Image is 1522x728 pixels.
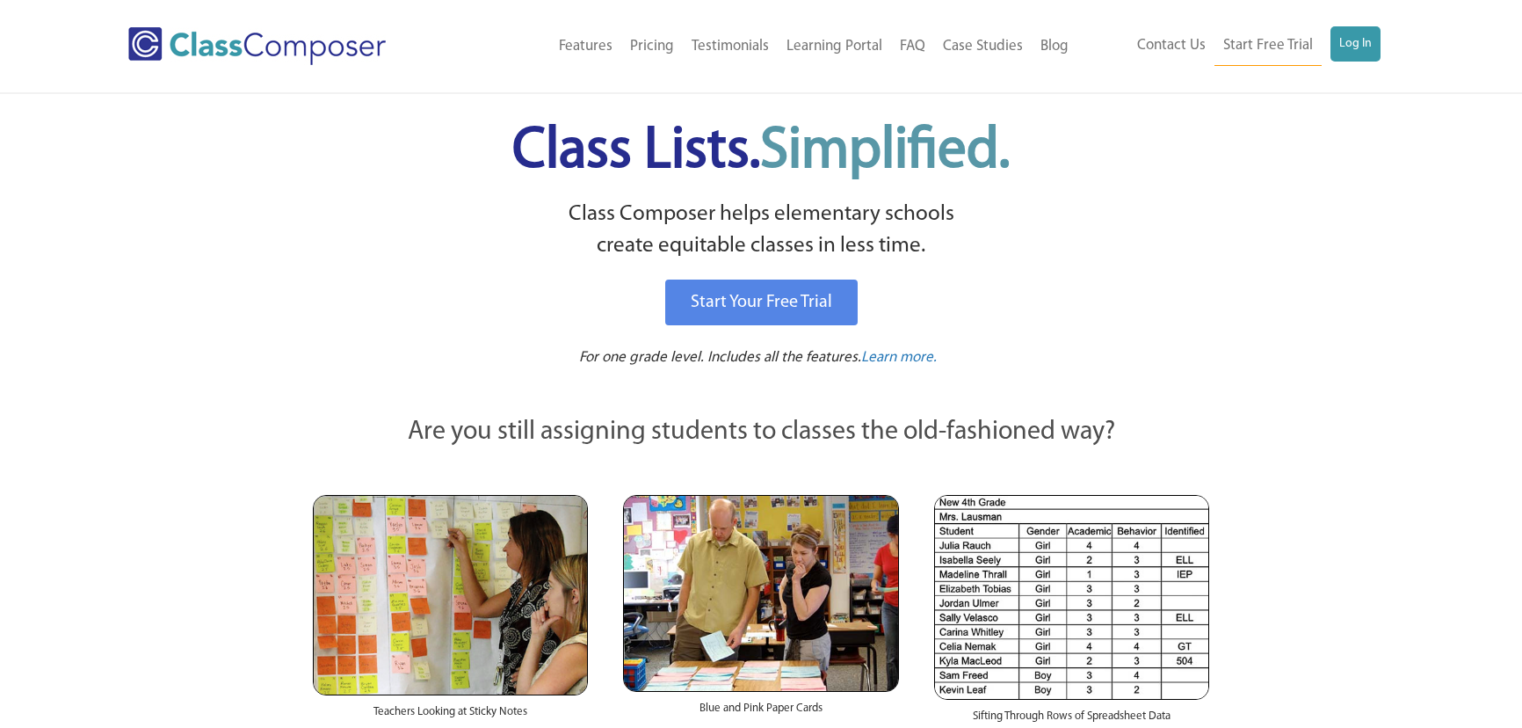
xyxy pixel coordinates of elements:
a: Start Free Trial [1214,26,1322,66]
a: Log In [1330,26,1381,62]
a: Pricing [621,27,683,66]
span: Learn more. [861,350,937,365]
a: Learning Portal [778,27,891,66]
img: Spreadsheets [934,495,1209,700]
span: Simplified. [760,123,1010,180]
span: Class Lists. [512,123,1010,180]
img: Teachers Looking at Sticky Notes [313,495,588,695]
img: Blue and Pink Paper Cards [623,495,898,691]
a: Contact Us [1128,26,1214,65]
a: Learn more. [861,347,937,369]
a: FAQ [891,27,934,66]
a: Blog [1032,27,1077,66]
nav: Header Menu [458,27,1077,66]
a: Features [550,27,621,66]
img: Class Composer [128,27,386,65]
a: Case Studies [934,27,1032,66]
span: For one grade level. Includes all the features. [579,350,861,365]
p: Are you still assigning students to classes the old-fashioned way? [313,413,1209,452]
nav: Header Menu [1077,26,1381,66]
a: Start Your Free Trial [665,280,858,325]
span: Start Your Free Trial [691,294,832,311]
a: Testimonials [683,27,778,66]
p: Class Composer helps elementary schools create equitable classes in less time. [310,199,1212,263]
